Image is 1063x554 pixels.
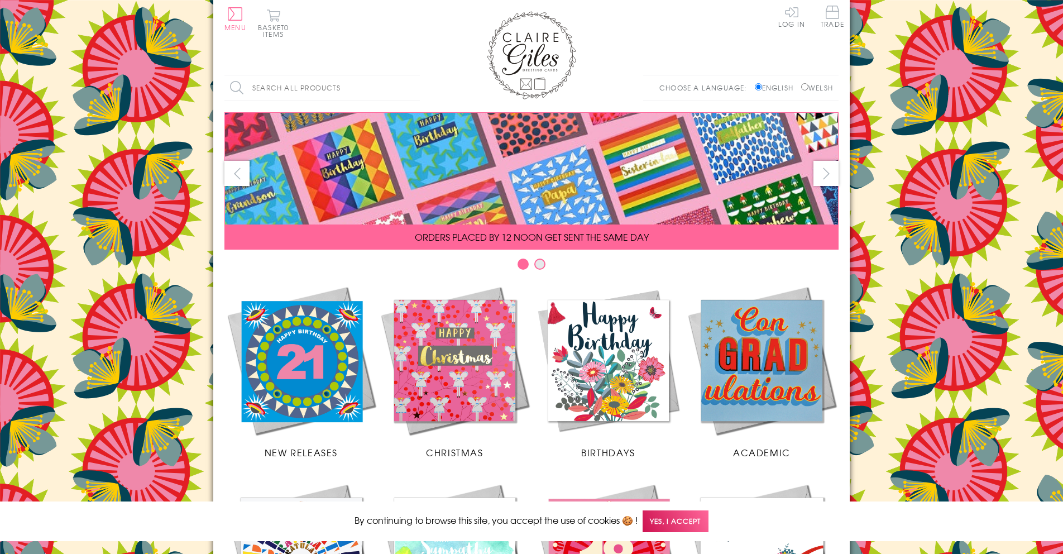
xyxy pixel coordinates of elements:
a: Trade [821,6,844,30]
span: Trade [821,6,844,27]
button: Carousel Page 2 [534,259,545,270]
a: Christmas [378,284,531,459]
span: Birthdays [581,446,635,459]
input: Search [409,75,420,101]
span: Christmas [426,446,483,459]
span: 0 items [263,22,289,39]
label: English [755,83,799,93]
span: Academic [733,446,791,459]
input: English [755,83,762,90]
img: Claire Giles Greetings Cards [487,11,576,99]
span: ORDERS PLACED BY 12 NOON GET SENT THE SAME DAY [415,230,649,243]
label: Welsh [801,83,833,93]
a: Log In [778,6,805,27]
input: Search all products [224,75,420,101]
a: New Releases [224,284,378,459]
input: Welsh [801,83,808,90]
button: prev [224,161,250,186]
button: next [813,161,839,186]
button: Carousel Page 1 (Current Slide) [518,259,529,270]
a: Academic [685,284,839,459]
span: Menu [224,22,246,32]
span: New Releases [265,446,338,459]
button: Basket0 items [258,9,289,37]
div: Carousel Pagination [224,258,839,275]
a: Birthdays [531,284,685,459]
p: Choose a language: [659,83,753,93]
button: Menu [224,7,246,31]
span: Yes, I accept [643,510,708,532]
